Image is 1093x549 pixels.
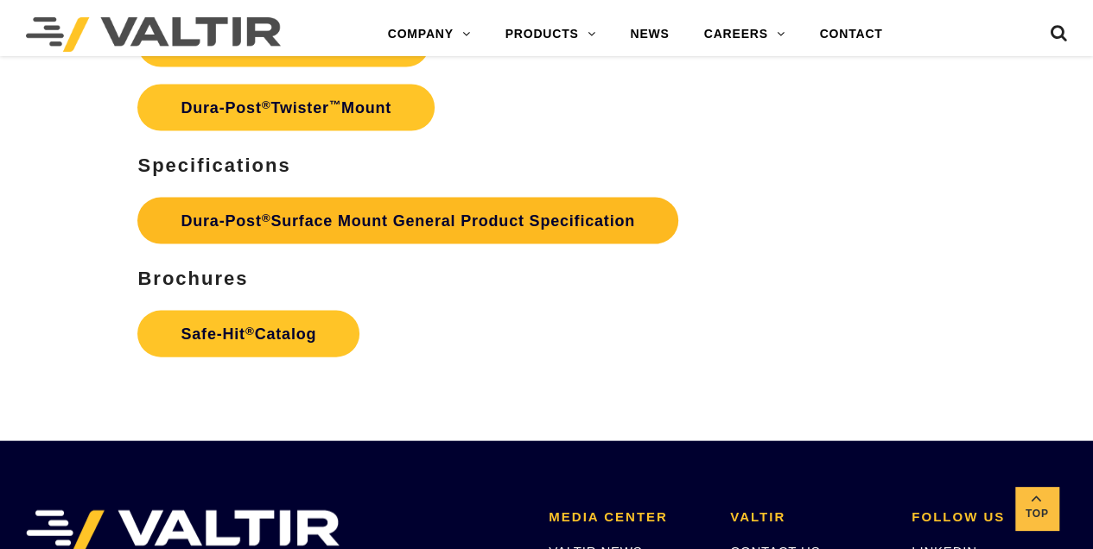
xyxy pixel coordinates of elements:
[1015,504,1058,524] span: Top
[262,98,271,111] sup: ®
[730,510,886,525] h2: VALTIR
[245,325,255,338] sup: ®
[137,85,435,131] a: Dura-Post®Twister™Mount
[687,17,803,52] a: CAREERS
[549,510,704,525] h2: MEDIA CENTER
[137,268,248,289] strong: Brochures
[802,17,899,52] a: CONTACT
[371,17,488,52] a: COMPANY
[488,17,613,52] a: PRODUCTS
[26,17,281,52] img: Valtir
[912,510,1067,525] h2: FOLLOW US
[262,211,271,224] sup: ®
[329,98,341,111] sup: ™
[1015,487,1058,530] a: Top
[137,198,677,244] a: Dura-Post®Surface Mount General Product Specification
[137,155,290,176] strong: Specifications
[613,17,686,52] a: NEWS
[137,311,359,357] a: Safe-Hit®Catalog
